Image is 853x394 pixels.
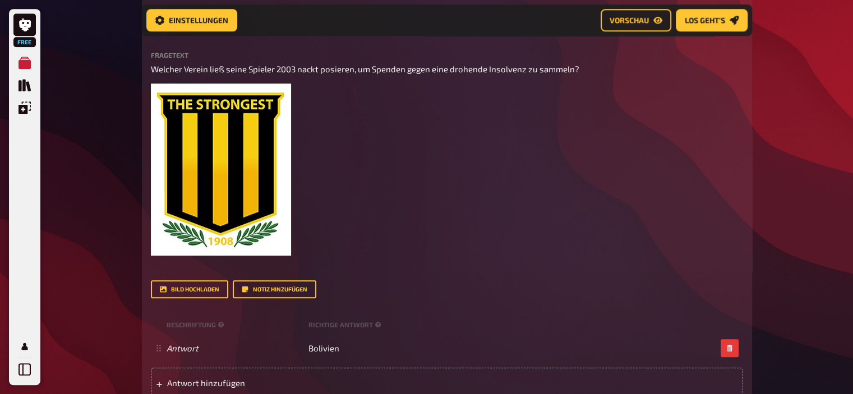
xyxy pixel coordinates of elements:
a: Einblendungen [13,96,36,119]
label: Fragetext [151,52,743,58]
span: Los geht's [685,16,725,24]
span: Vorschau [610,16,649,24]
small: Beschriftung [167,320,304,330]
img: null [151,84,291,256]
span: Welcher Verein ließ seine Spieler 2003 nackt posieren, um Spenden gegen eine drohende Insolvenz z... [151,64,579,74]
span: Antwort hinzufügen [167,378,342,388]
a: Vorschau [601,9,671,31]
span: Bolivien [308,343,339,353]
span: Free [15,39,35,45]
a: Einstellungen [146,9,237,31]
a: Mein Konto [13,335,36,358]
button: Bild hochladen [151,280,228,298]
a: Los geht's [676,9,748,31]
button: Notiz hinzufügen [233,280,316,298]
span: Einstellungen [169,16,228,24]
small: Richtige Antwort [308,320,384,330]
a: Quiz Sammlung [13,74,36,96]
i: Antwort [167,343,199,353]
a: Meine Quizze [13,52,36,74]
